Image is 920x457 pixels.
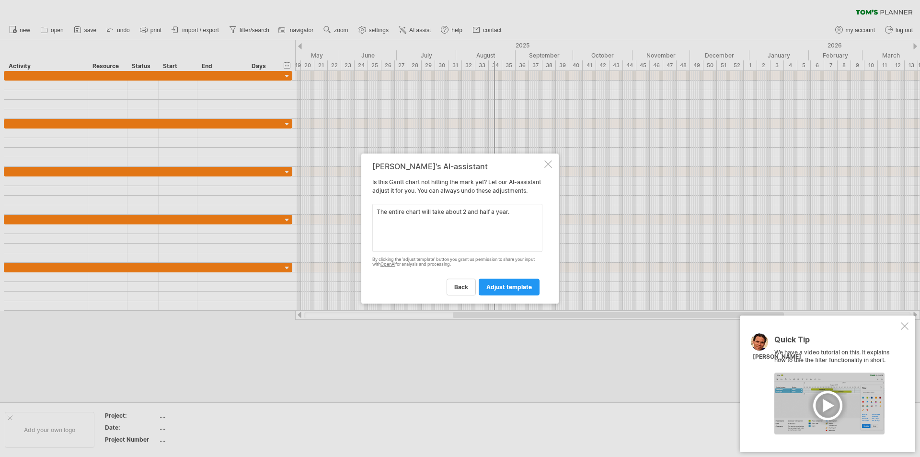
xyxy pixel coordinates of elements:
[486,283,532,291] span: adjust template
[774,336,899,349] div: Quick Tip
[380,262,395,267] a: OpenAI
[372,162,542,295] div: Is this Gantt chart not hitting the mark yet? Let our AI-assistant adjust it for you. You can alw...
[372,162,542,171] div: [PERSON_NAME]'s AI-assistant
[479,279,540,295] a: adjust template
[753,353,801,361] div: [PERSON_NAME]
[447,279,476,295] a: back
[774,336,899,434] div: We have a video tutorial on this. It explains how to use the filter functionality in short.
[454,283,468,291] span: back
[372,257,542,268] div: By clicking the 'adjust template' button you grant us permission to share your input with for ana...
